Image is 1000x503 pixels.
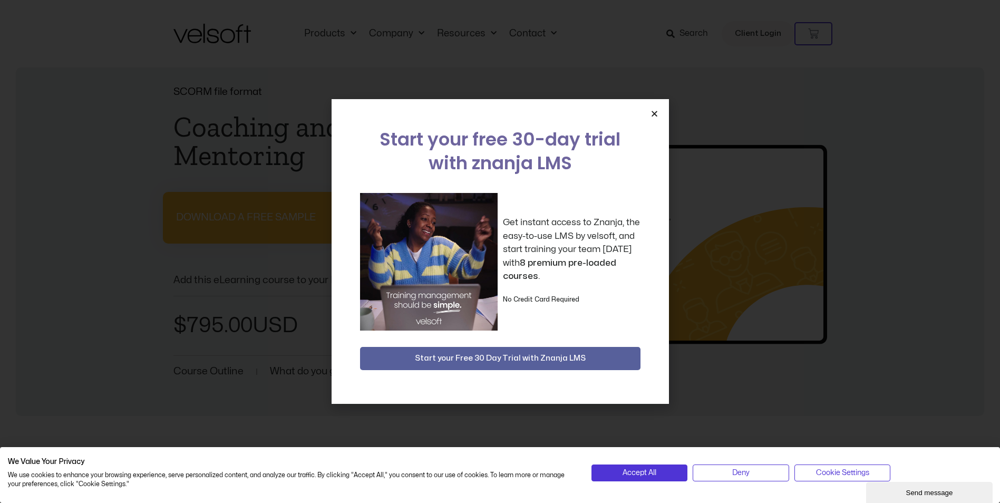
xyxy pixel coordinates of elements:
[651,110,658,118] a: Close
[732,467,750,479] span: Deny
[623,467,656,479] span: Accept All
[503,296,579,303] strong: No Credit Card Required
[360,128,640,175] h2: Start your free 30-day trial with znanja LMS
[794,465,891,481] button: Adjust cookie preferences
[503,258,616,281] strong: 8 premium pre-loaded courses
[8,457,576,467] h2: We Value Your Privacy
[415,352,586,365] span: Start your Free 30 Day Trial with Znanja LMS
[360,347,640,370] button: Start your Free 30 Day Trial with Znanja LMS
[8,471,576,489] p: We use cookies to enhance your browsing experience, serve personalized content, and analyze our t...
[360,193,498,331] img: a woman sitting at her laptop dancing
[816,467,869,479] span: Cookie Settings
[503,216,640,283] p: Get instant access to Znanja, the easy-to-use LMS by velsoft, and start training your team [DATE]...
[693,465,789,481] button: Deny all cookies
[866,480,995,503] iframe: chat widget
[591,465,688,481] button: Accept all cookies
